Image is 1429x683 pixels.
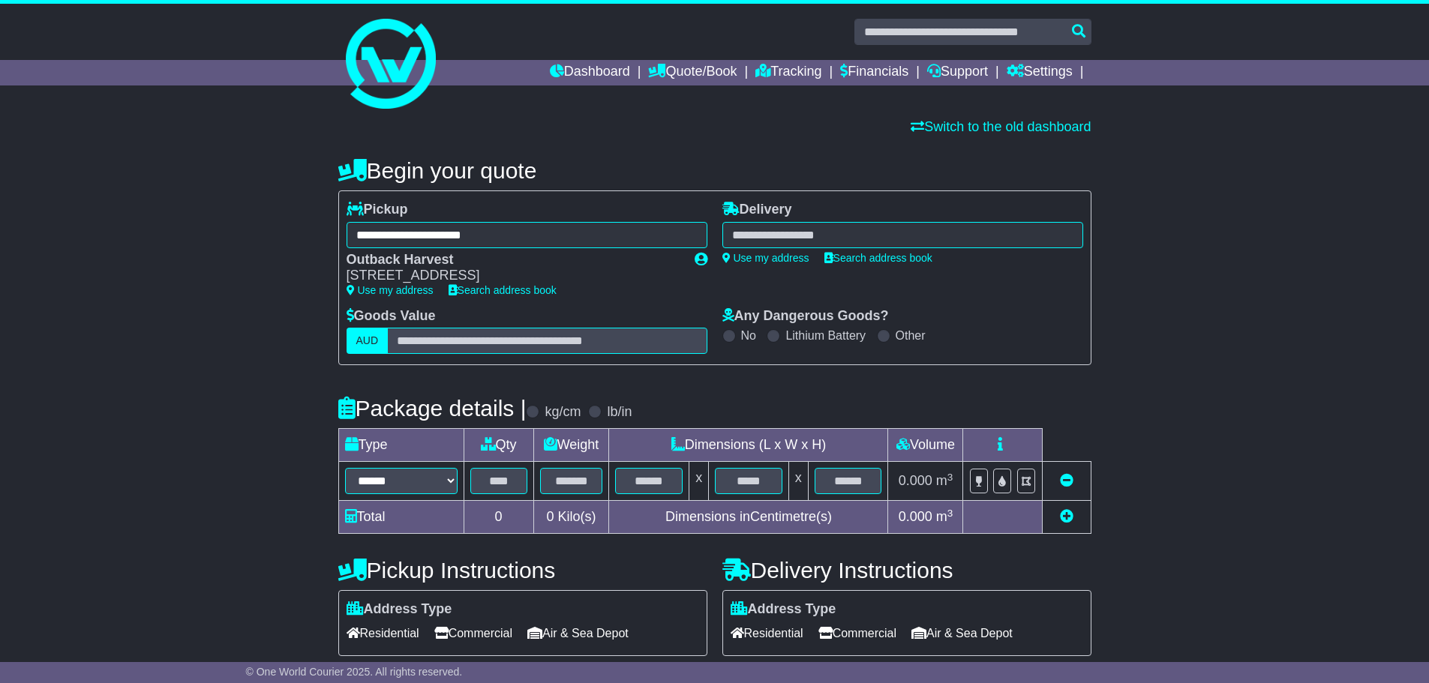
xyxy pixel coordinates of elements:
[722,252,809,264] a: Use my address
[936,473,953,488] span: m
[347,284,434,296] a: Use my address
[338,501,464,534] td: Total
[840,60,908,85] a: Financials
[722,308,889,325] label: Any Dangerous Goods?
[785,328,866,343] label: Lithium Battery
[347,202,408,218] label: Pickup
[545,404,581,421] label: kg/cm
[347,601,452,618] label: Address Type
[338,396,527,421] h4: Package details |
[911,622,1013,645] span: Air & Sea Depot
[722,558,1091,583] h4: Delivery Instructions
[533,501,609,534] td: Kilo(s)
[607,404,632,421] label: lb/in
[347,622,419,645] span: Residential
[550,60,630,85] a: Dashboard
[788,462,808,501] td: x
[546,509,554,524] span: 0
[899,509,932,524] span: 0.000
[722,202,792,218] label: Delivery
[1007,60,1073,85] a: Settings
[1060,509,1073,524] a: Add new item
[464,429,533,462] td: Qty
[338,429,464,462] td: Type
[896,328,926,343] label: Other
[947,472,953,483] sup: 3
[927,60,988,85] a: Support
[246,666,463,678] span: © One World Courier 2025. All rights reserved.
[347,268,680,284] div: [STREET_ADDRESS]
[609,429,888,462] td: Dimensions (L x W x H)
[609,501,888,534] td: Dimensions in Centimetre(s)
[527,622,629,645] span: Air & Sea Depot
[911,119,1091,134] a: Switch to the old dashboard
[338,558,707,583] h4: Pickup Instructions
[947,508,953,519] sup: 3
[731,601,836,618] label: Address Type
[338,158,1091,183] h4: Begin your quote
[464,501,533,534] td: 0
[533,429,609,462] td: Weight
[347,252,680,268] div: Outback Harvest
[936,509,953,524] span: m
[648,60,737,85] a: Quote/Book
[731,622,803,645] span: Residential
[347,308,436,325] label: Goods Value
[1060,473,1073,488] a: Remove this item
[434,622,512,645] span: Commercial
[824,252,932,264] a: Search address book
[689,462,709,501] td: x
[741,328,756,343] label: No
[347,328,389,354] label: AUD
[888,429,963,462] td: Volume
[818,622,896,645] span: Commercial
[899,473,932,488] span: 0.000
[449,284,557,296] a: Search address book
[755,60,821,85] a: Tracking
